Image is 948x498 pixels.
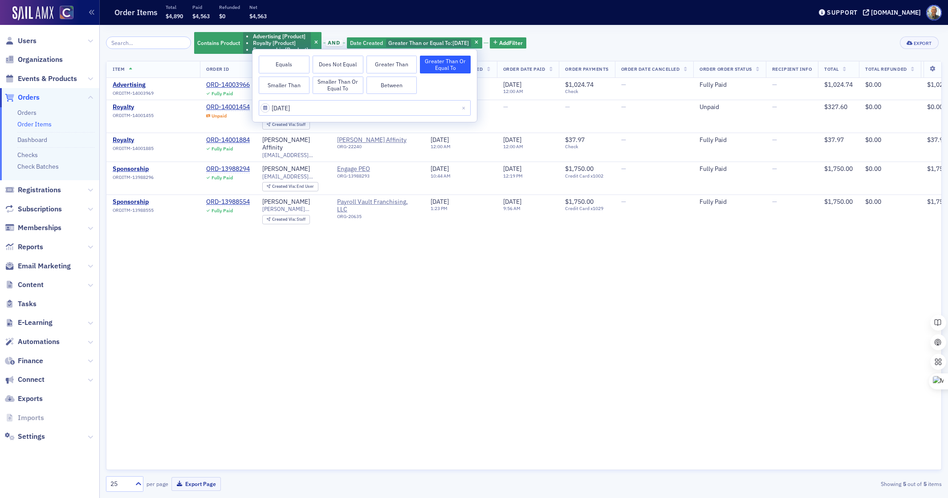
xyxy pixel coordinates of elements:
span: Recipient Info [772,66,812,72]
span: Payroll Vault Franchising, LLC [337,198,418,214]
span: Registrations [18,185,61,195]
span: Finance [18,356,43,366]
a: Sponsorship [113,198,194,206]
a: [PERSON_NAME] [262,165,310,173]
time: 12:00 AM [503,88,523,94]
div: Fully Paid [700,165,760,173]
span: $4,563 [249,12,267,20]
a: Subscriptions [5,204,62,214]
div: Created Via: End User [262,182,318,191]
span: $0 [219,12,225,20]
button: Close [459,100,471,116]
a: Exports [5,394,43,404]
strong: 5 [901,480,907,488]
img: SailAMX [12,6,53,20]
span: — [503,103,508,111]
span: [DATE] [431,136,449,144]
span: ORDITM-13988555 [113,207,154,213]
span: — [772,136,777,144]
div: Created Via: Staff [262,215,310,224]
span: $1,024.74 [824,81,853,89]
h1: Order Items [114,7,158,18]
p: Net [249,4,267,10]
a: Content [5,280,44,290]
span: $37.97 [565,136,585,144]
div: Export [914,41,932,46]
span: $327.60 [824,103,847,111]
span: Order Order Status [700,66,752,72]
a: Advertising [113,81,194,89]
button: Export Page [171,477,221,491]
span: [DATE] [431,198,449,206]
a: Checks [17,151,38,159]
a: View Homepage [53,6,73,21]
li: Advertising [Product] [253,33,308,40]
div: 25 [110,479,130,489]
span: Total Refunded [865,66,907,72]
span: ORDITM-14001885 [113,146,154,151]
time: 9:56 AM [503,205,521,211]
span: — [621,81,626,89]
button: Between [366,77,417,94]
div: ORD-14001454 [206,103,250,111]
span: Created Via : [272,183,297,189]
button: AddFilter [490,37,526,49]
div: Fully Paid [212,146,233,152]
time: 10:44 AM [431,173,451,179]
img: SailAMX [60,6,73,20]
span: — [621,136,626,144]
input: MM/DD/YYYY [259,100,471,116]
span: — [565,103,570,111]
div: Fully Paid [700,136,760,144]
span: [DATE] [503,81,521,89]
span: Check [565,144,608,150]
a: ORD-13988554 [206,198,250,206]
a: Connect [5,375,45,385]
span: [DATE] [503,198,521,206]
div: 8/1/2025 [347,37,482,49]
span: Total [824,66,839,72]
a: Orders [5,93,40,102]
a: Royalty [113,136,194,144]
a: Order Items [17,120,52,128]
a: [PERSON_NAME] Affinity [337,136,418,144]
span: Imports [18,413,44,423]
a: Sponsorship [113,165,194,173]
span: $0.00 [927,103,943,111]
span: Created Via : [272,121,297,127]
span: — [621,165,626,173]
span: Email Marketing [18,261,71,271]
li: Royalty [Product] [253,40,308,46]
li: Sponsorship [Product] [253,46,308,53]
span: $0.00 [865,136,881,144]
span: — [621,198,626,206]
div: End User [272,184,314,189]
span: Settings [18,432,45,441]
span: [DATE] [431,165,449,173]
span: Content [18,280,44,290]
span: Credit Card x1029 [565,206,608,211]
span: Organizations [18,55,63,65]
input: Search… [106,36,191,49]
span: Exports [18,394,43,404]
span: Users [18,36,37,46]
div: Unpaid [700,103,760,111]
time: 12:00 AM [431,143,451,150]
a: Finance [5,356,43,366]
div: Created Via: Staff [262,120,310,130]
strong: 5 [922,480,928,488]
a: Settings [5,432,45,441]
a: E-Learning [5,318,53,328]
a: [PERSON_NAME] Affinity [262,136,325,152]
span: Memberships [18,223,61,233]
span: ORDITM-14003969 [113,90,154,96]
span: Orders [18,93,40,102]
span: ORDITM-14001455 [113,113,154,118]
span: $1,024.74 [565,81,594,89]
span: Order ID [206,66,229,72]
div: Showing out of items [669,480,942,488]
div: Staff [272,217,306,222]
